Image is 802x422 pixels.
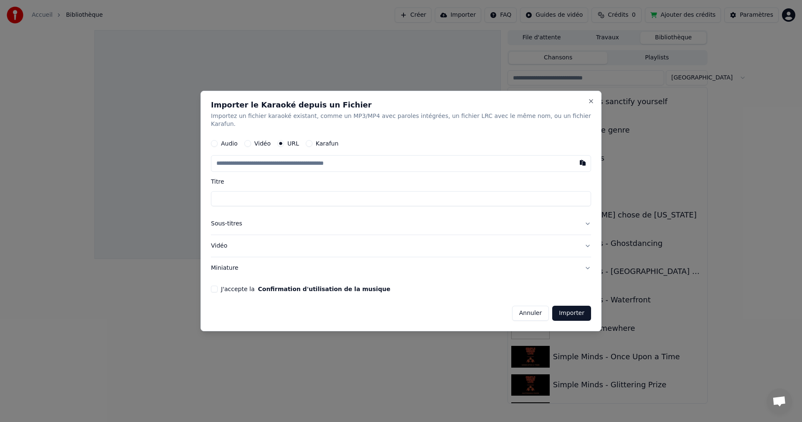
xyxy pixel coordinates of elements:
[211,112,591,129] p: Importez un fichier karaoké existant, comme un MP3/MP4 avec paroles intégrées, un fichier LRC ave...
[258,286,390,292] button: J'accepte la
[221,141,238,147] label: Audio
[211,235,591,257] button: Vidéo
[552,306,591,321] button: Importer
[512,306,549,321] button: Annuler
[211,213,591,235] button: Sous-titres
[316,141,339,147] label: Karafun
[254,141,271,147] label: Vidéo
[211,179,591,185] label: Titre
[211,101,591,109] h2: Importer le Karaoké depuis un Fichier
[221,286,390,292] label: J'accepte la
[287,141,299,147] label: URL
[211,257,591,279] button: Miniature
